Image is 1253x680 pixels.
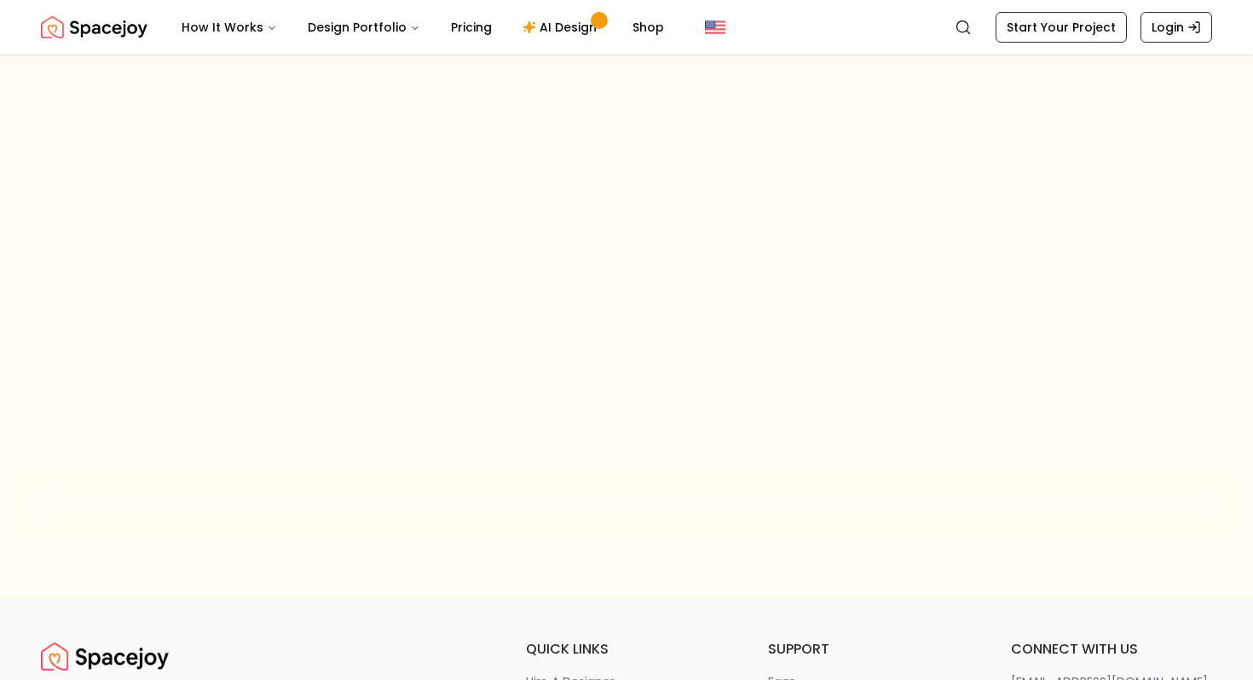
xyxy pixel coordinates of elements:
[437,10,505,44] a: Pricing
[996,12,1127,43] a: Start Your Project
[41,10,147,44] img: Spacejoy Logo
[41,639,169,673] img: Spacejoy Logo
[294,10,434,44] button: Design Portfolio
[526,639,727,660] h6: quick links
[1011,639,1212,660] h6: connect with us
[768,639,969,660] h6: support
[41,639,169,673] a: Spacejoy
[168,10,678,44] nav: Main
[41,10,147,44] a: Spacejoy
[619,10,678,44] a: Shop
[705,17,725,37] img: United States
[168,10,291,44] button: How It Works
[1140,12,1212,43] a: Login
[509,10,615,44] a: AI Design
